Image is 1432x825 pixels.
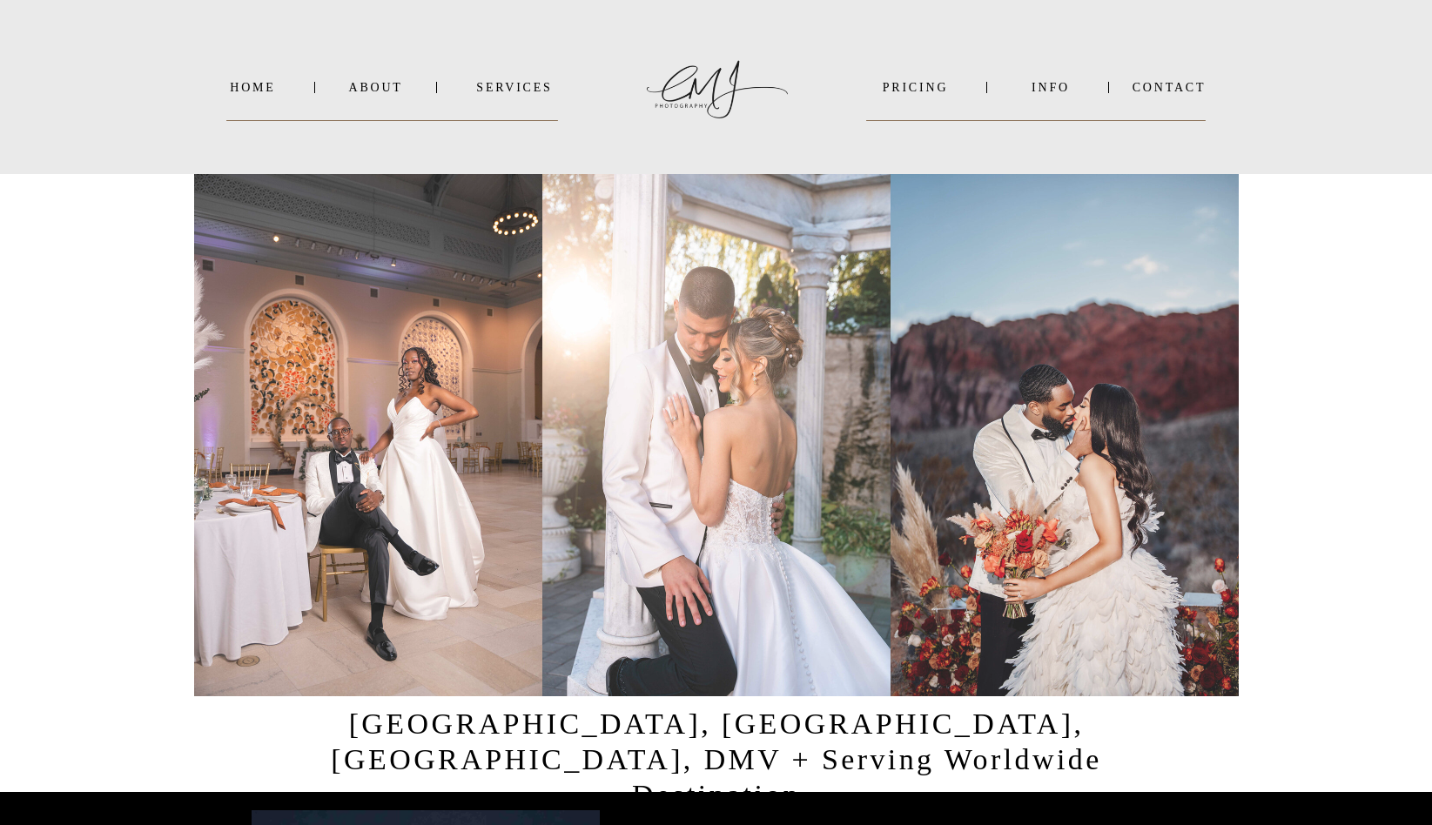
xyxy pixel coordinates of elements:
h1: [GEOGRAPHIC_DATA], [GEOGRAPHIC_DATA], [GEOGRAPHIC_DATA], DMV + Serving Worldwide Destination Luxu... [300,707,1133,775]
a: Contact [1133,81,1207,94]
a: INFO [1009,81,1093,94]
a: SERVICES [471,81,559,94]
a: PRICING [867,81,965,94]
a: About [349,81,401,94]
a: Home [227,81,279,94]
